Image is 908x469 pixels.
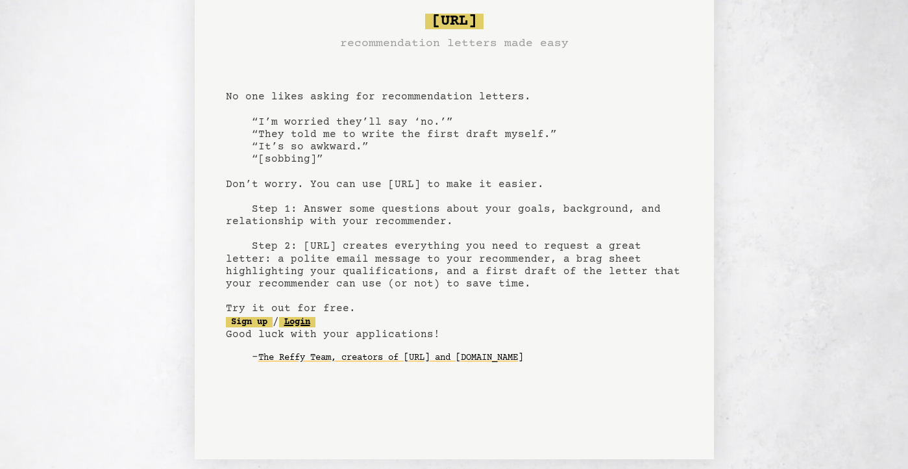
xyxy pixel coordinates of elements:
pre: No one likes asking for recommendation letters. “I’m worried they’ll say ‘no.’” “They told me to ... [226,8,683,389]
a: Sign up [226,317,273,327]
span: [URL] [425,14,484,29]
h3: recommendation letters made easy [340,34,569,53]
a: Login [279,317,315,327]
div: - [252,351,683,364]
a: The Reffy Team, creators of [URL] and [DOMAIN_NAME] [258,348,523,368]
